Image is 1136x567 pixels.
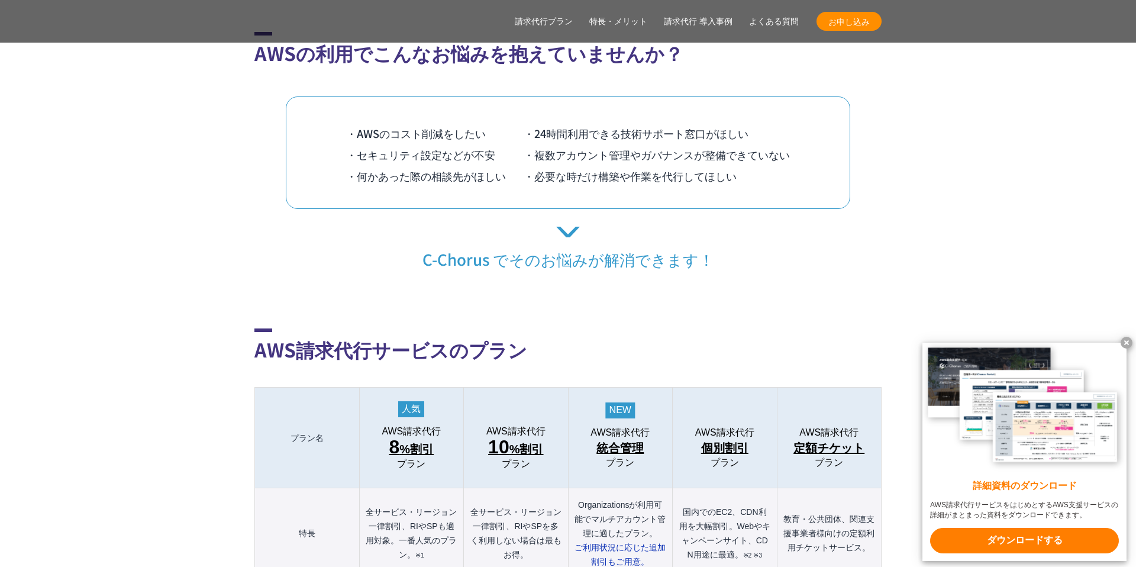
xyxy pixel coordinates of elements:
a: 特長・メリット [589,15,647,28]
span: AWS請求代行 [590,427,650,438]
span: プラン [502,459,530,469]
li: ・セキュリティ設定などが不安 [346,144,524,165]
x-t: ダウンロードする [930,528,1119,553]
span: AWS請求代行 [486,426,546,437]
span: %割引 [389,437,434,459]
small: ※2 ※3 [743,552,763,559]
x-t: AWS請求代行サービスをはじめとするAWS支援サービスの詳細がまとまった資料をダウンロードできます。 [930,500,1119,520]
a: AWS請求代行 個別割引プラン [679,427,770,468]
span: AWS請求代行 [799,427,859,438]
h2: AWSの利用でこんなお悩みを抱えていませんか？ [254,32,882,67]
span: プラン [606,458,634,468]
a: よくある質問 [749,15,799,28]
a: 詳細資料のダウンロード AWS請求代行サービスをはじめとするAWS支援サービスの詳細がまとまった資料をダウンロードできます。 ダウンロードする [922,343,1127,561]
span: プラン [397,459,425,469]
span: AWS請求代行 [695,427,754,438]
li: ・24時間利用できる技術サポート窓口がほしい [524,123,790,144]
span: プラン [815,458,843,468]
span: ご利用状況に応じた [575,543,666,566]
a: AWS請求代行 定額チケットプラン [783,427,875,468]
span: 8 [389,436,400,458]
small: ※1 [415,552,424,559]
li: ・何かあった際の相談先がほしい [346,165,524,186]
span: AWS請求代行 [382,426,441,437]
span: お申し込み [816,15,882,28]
li: ・複数アカウント管理やガバナンスが整備できていない [524,144,790,165]
x-t: 詳細資料のダウンロード [930,479,1119,493]
a: AWS請求代行 10%割引プラン [470,426,561,469]
a: AWS請求代行 統合管理プラン [575,427,666,468]
span: 10 [488,436,509,458]
span: %割引 [488,437,543,459]
a: 請求代行 導入事例 [664,15,732,28]
li: ・AWSのコスト削減をしたい [346,123,524,144]
span: 個別割引 [701,439,748,458]
a: 請求代行プラン [515,15,573,28]
a: お申し込み [816,12,882,31]
a: AWS請求代行 8%割引 プラン [366,426,457,469]
li: ・必要な時だけ構築や作業を代行してほしい [524,165,790,186]
p: C-Chorus でそのお悩みが解消できます！ [254,227,882,269]
span: プラン [711,458,739,468]
h2: AWS請求代行サービスのプラン [254,328,882,363]
th: プラン名 [255,388,360,488]
span: 定額チケット [793,439,864,458]
span: 統合管理 [596,439,644,458]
